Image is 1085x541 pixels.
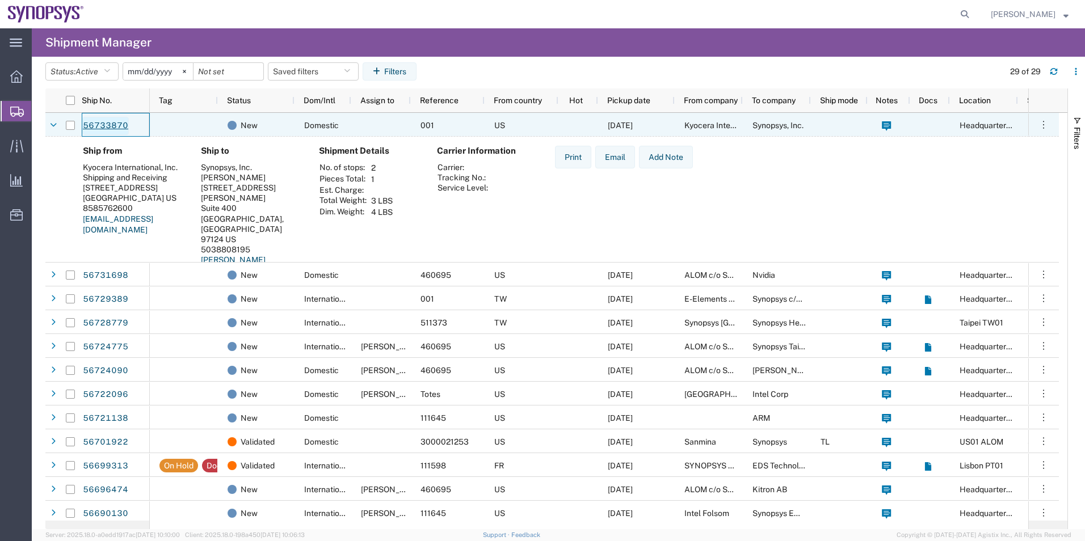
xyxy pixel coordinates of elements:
[437,162,489,172] th: Carrier:
[1028,437,1059,446] span: Sanmina
[82,117,129,135] a: 56733870
[684,294,804,303] span: E-Elements Technology CO., LTD
[319,206,367,218] th: Dim. Weight:
[960,270,1033,280] span: Headquarters USSV
[241,287,258,311] span: New
[83,214,153,235] a: [EMAIL_ADDRESS][DOMAIN_NAME]
[201,146,301,156] h4: Ship to
[494,437,505,446] span: US
[960,485,1033,494] span: Headquarters USSV
[227,96,251,105] span: Status
[960,366,1033,375] span: Headquarters USSV
[494,509,505,518] span: US
[83,193,183,203] div: [GEOGRAPHIC_DATA] US
[494,485,505,494] span: US
[897,530,1071,540] span: Copyright © [DATE]-[DATE] Agistix Inc., All Rights Reserved
[201,172,301,183] div: [PERSON_NAME]
[304,121,339,130] span: Domestic
[960,413,1033,422] span: Headquarters USSV
[159,96,173,105] span: Tag
[684,318,802,327] span: Synopsys Taipei TW01
[684,270,764,280] span: ALOM c/o SYNOPSYS
[960,318,1003,327] span: Taipei TW01
[304,366,339,375] span: Domestic
[483,531,511,538] a: Support
[82,505,129,523] a: 56690130
[82,386,129,404] a: 56722096
[752,121,804,130] span: Synopsys, Inc.
[684,121,779,130] span: Kyocera International, Inc.
[960,461,1003,470] span: Lisbon PT01
[960,390,1033,399] span: Headquarters USSV
[82,481,129,499] a: 56696474
[960,342,1033,351] span: Headquarters USSV
[420,413,446,422] span: 111645
[304,96,335,105] span: Dom/Intl
[361,342,426,351] span: Rafael Chacon
[876,96,898,105] span: Notes
[367,206,397,218] td: 4 LBS
[304,413,339,422] span: Domestic
[304,509,351,518] span: International
[82,409,129,428] a: 56721138
[304,390,339,399] span: Domestic
[185,531,305,538] span: Client: 2025.18.0-198a450
[821,437,830,446] span: TL
[684,485,764,494] span: ALOM c/o SYNOPSYS
[304,461,351,470] span: International
[420,485,451,494] span: 460695
[319,174,367,185] th: Pieces Total:
[201,203,301,213] div: Suite 400
[752,270,775,280] span: Nvidia
[960,509,1033,518] span: Headquarters USSV
[752,342,827,351] span: Synopsys Taiwan Inc
[420,437,469,446] span: 3000021253
[201,255,271,298] a: [PERSON_NAME][EMAIL_ADDRESS][PERSON_NAME][DOMAIN_NAME]
[82,338,129,356] a: 56724775
[555,146,591,168] button: Print
[684,366,764,375] span: ALOM c/o SYNOPSYS
[83,162,183,172] div: Kyocera International, Inc.
[494,390,505,399] span: US
[82,267,129,285] a: 56731698
[268,62,359,81] button: Saved filters
[752,366,836,375] span: Javad EMS
[960,121,1033,130] span: Headquarters USSV
[608,342,633,351] span: 09/05/2025
[608,294,633,303] span: 09/05/2025
[241,501,258,525] span: New
[420,96,459,105] span: Reference
[608,121,633,130] span: 09/05/2025
[420,270,451,280] span: 460695
[494,294,507,303] span: TW
[75,67,98,76] span: Active
[260,531,305,538] span: [DATE] 10:06:13
[8,6,84,23] img: logo
[608,509,633,518] span: 09/04/2025
[123,63,193,80] input: Not set
[83,183,183,193] div: [STREET_ADDRESS]
[367,162,397,174] td: 2
[45,62,119,81] button: Status:Active
[420,342,451,351] span: 460695
[752,318,862,327] span: Synopsys Headquarters USSV
[45,531,180,538] span: Server: 2025.18.0-a0edd1917ac
[639,146,693,168] button: Add Note
[194,63,263,80] input: Not set
[83,172,183,183] div: Shipping and Receiving
[304,318,351,327] span: International
[304,485,351,494] span: International
[959,96,991,105] span: Location
[607,96,650,105] span: Pickup date
[361,485,426,494] span: Kris Ford
[684,461,849,470] span: SYNOPSYS EMULATION AND VERIFICATION
[608,390,633,399] span: 09/05/2025
[608,485,633,494] span: 09/05/2025
[164,459,194,472] div: On Hold
[319,185,367,195] th: Est. Charge:
[83,146,183,156] h4: Ship from
[319,195,367,206] th: Total Weight:
[437,183,489,193] th: Service Level:
[241,335,258,358] span: New
[494,121,505,130] span: US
